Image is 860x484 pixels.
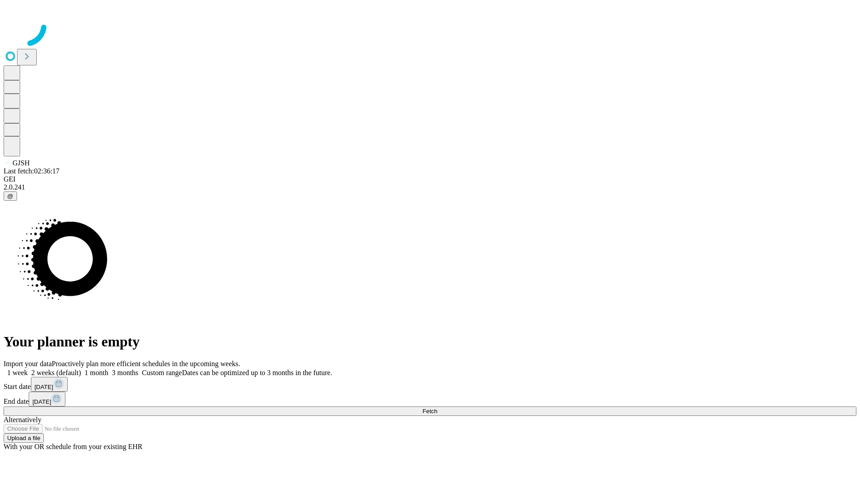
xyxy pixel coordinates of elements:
[4,433,44,443] button: Upload a file
[32,398,51,405] span: [DATE]
[112,369,138,376] span: 3 months
[4,183,856,191] div: 2.0.241
[7,193,13,199] span: @
[142,369,182,376] span: Custom range
[4,416,41,423] span: Alternatively
[52,360,240,367] span: Proactively plan more efficient schedules in the upcoming weeks.
[4,333,856,350] h1: Your planner is empty
[13,159,30,167] span: GJSH
[4,392,856,406] div: End date
[422,408,437,415] span: Fetch
[4,406,856,416] button: Fetch
[4,175,856,183] div: GEI
[31,369,81,376] span: 2 weeks (default)
[182,369,332,376] span: Dates can be optimized up to 3 months in the future.
[4,167,60,175] span: Last fetch: 02:36:17
[4,191,17,201] button: @
[31,377,68,392] button: [DATE]
[85,369,108,376] span: 1 month
[4,377,856,392] div: Start date
[7,369,28,376] span: 1 week
[34,384,53,390] span: [DATE]
[4,360,52,367] span: Import your data
[4,443,142,450] span: With your OR schedule from your existing EHR
[29,392,65,406] button: [DATE]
